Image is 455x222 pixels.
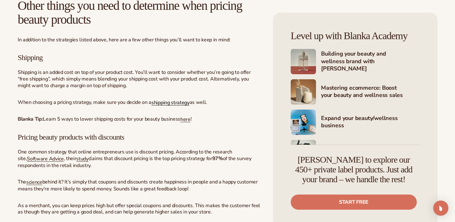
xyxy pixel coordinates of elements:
[291,110,420,135] a: Shopify Image 4 Expand your beauty/wellness business
[291,110,316,135] img: Shopify Image 4
[27,155,64,162] a: Software Advice
[18,37,261,43] p: In addition to the strategies listed above, here are a few other things you’ll want to keep in mind:
[18,53,261,62] h3: Shipping
[18,116,43,123] strong: Blanka Tip:
[180,116,191,123] a: here
[321,115,420,130] h4: Expand your beauty/wellness business
[291,195,417,210] a: Start free
[291,79,420,105] a: Shopify Image 3 Mastering ecommerce: Boost your beauty and wellness sales
[18,202,261,216] p: As a merchant, you can keep prices high but offer special coupons and discounts. This makes the c...
[18,69,261,89] p: Shipping is an added cost on top of your product cost. You’ll want to consider whether you’re goi...
[291,30,420,41] h4: Level up with Blanka Academy
[18,116,261,123] p: Learn 5 ways to lower shipping costs for your beauty business !
[76,155,88,162] a: study
[291,140,420,165] a: Shopify Image 5 Marketing your beauty and wellness brand 101
[433,201,448,216] div: Open Intercom Messenger
[291,49,316,74] img: Shopify Image 2
[291,49,420,74] a: Shopify Image 2 Building your beauty and wellness brand with [PERSON_NAME]
[18,99,261,106] p: When choosing a pricing strategy, make sure you decide on a as well.
[291,155,417,184] h4: [PERSON_NAME] to explore our 450+ private label products. Just add your brand – we handle the rest!
[212,155,223,162] span: 97%
[26,179,42,186] a: science
[291,140,316,165] img: Shopify Image 5
[321,84,420,100] h4: Mastering ecommerce: Boost your beauty and wellness sales
[18,179,261,192] p: The behind it? It’s simply that coupons and discounts create happiness in people and a happy cust...
[18,133,261,141] h3: Pricing beauty products with discounts
[291,79,316,105] img: Shopify Image 3
[18,149,261,169] p: One common strategy that online entrepreneurs use is discount pricing. According to the research ...
[321,50,420,73] h4: Building your beauty and wellness brand with [PERSON_NAME]
[151,99,190,106] a: shipping strategy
